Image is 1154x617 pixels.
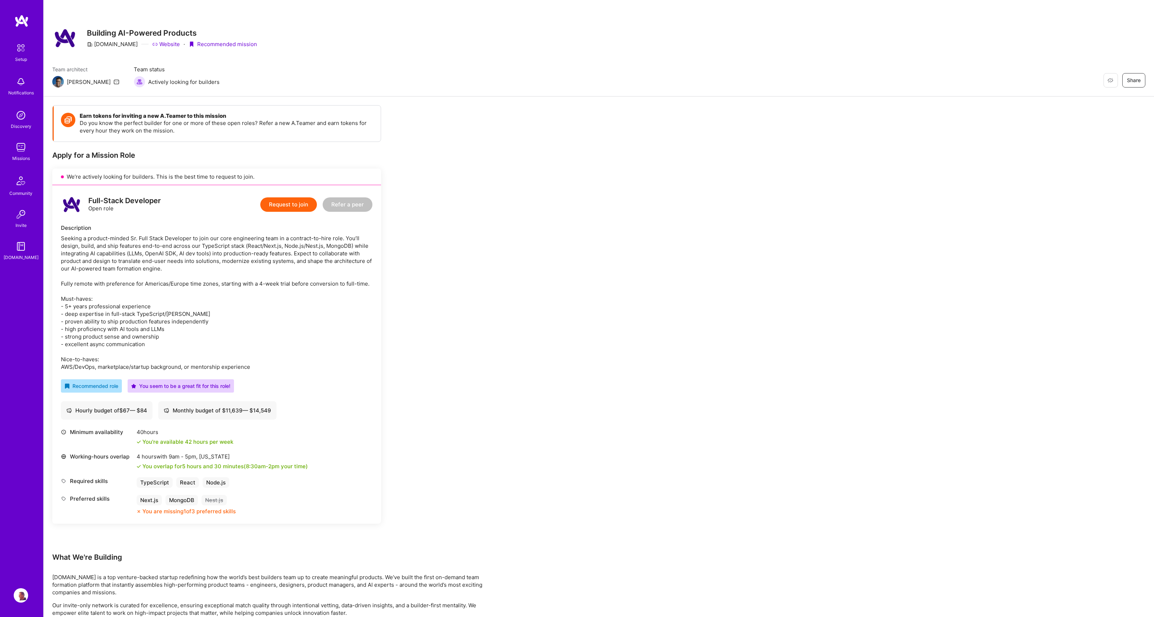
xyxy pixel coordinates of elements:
span: Share [1127,77,1141,84]
div: You are missing 1 of 3 preferred skills [142,508,236,515]
a: User Avatar [12,588,30,603]
div: Required skills [61,477,133,485]
i: icon Check [137,440,141,444]
div: Apply for a Mission Role [52,151,381,160]
div: What We're Building [52,553,485,562]
span: Team status [134,66,220,73]
p: [DOMAIN_NAME] is a top venture-backed startup redefining how the world’s best builders team up to... [52,573,485,596]
div: Open role [88,197,161,212]
p: Our invite-only network is curated for excellence, ensuring exceptional match quality through int... [52,602,485,617]
img: bell [14,75,28,89]
div: Seeking a product-minded Sr. Full Stack Developer to join our core engineering team in a contract... [61,234,372,371]
img: logo [14,14,29,27]
i: icon Cash [66,408,72,413]
i: icon Tag [61,496,66,501]
div: Working-hours overlap [61,453,133,460]
img: discovery [14,108,28,122]
i: icon CompanyGray [87,41,93,47]
div: You overlap for 5 hours and 30 minutes ( your time) [142,462,308,470]
div: Recommended role [65,382,118,390]
i: icon Mail [114,79,119,85]
button: Share [1122,73,1145,88]
div: Hourly budget of $ 67 — $ 84 [66,407,147,414]
i: icon World [61,454,66,459]
img: Company Logo [52,25,78,51]
div: We’re actively looking for builders. This is the best time to request to join. [52,169,381,185]
i: icon Check [137,464,141,469]
div: Invite [16,222,27,229]
img: teamwork [14,140,28,155]
i: icon PurpleStar [131,384,136,389]
div: Preferred skills [61,495,133,502]
i: icon PurpleRibbon [189,41,194,47]
button: Request to join [260,197,317,212]
i: icon RecommendedBadge [65,384,70,389]
div: Description [61,224,372,232]
span: Actively looking for builders [148,78,220,86]
div: Minimum availability [61,428,133,436]
h4: Earn tokens for inviting a new A.Teamer to this mission [80,113,373,119]
span: Team architect [52,66,119,73]
div: Next.js [137,495,162,505]
div: · [184,40,185,48]
h3: Building AI-Powered Products [87,28,257,37]
i: icon CloseOrange [137,509,141,514]
div: [PERSON_NAME] [67,78,111,86]
p: Do you know the perfect builder for one or more of these open roles? Refer a new A.Teamer and ear... [80,119,373,134]
div: Node.js [203,477,229,488]
div: Notifications [8,89,34,97]
div: Setup [15,55,27,63]
div: TypeScript [137,477,173,488]
div: Full-Stack Developer [88,197,161,205]
div: You're available 42 hours per week [137,438,233,446]
i: icon Cash [164,408,169,413]
div: 40 hours [137,428,233,436]
div: [DOMAIN_NAME] [4,254,39,261]
div: You seem to be a great fit for this role! [131,382,230,390]
span: 9am - 5pm , [167,453,199,460]
img: Community [12,172,30,189]
img: Invite [14,207,28,222]
i: icon EyeClosed [1107,77,1113,83]
button: Refer a peer [323,197,372,212]
img: logo [61,194,83,215]
div: Recommended mission [189,40,257,48]
img: Actively looking for builders [134,76,145,88]
div: Monthly budget of $ 11,639 — $ 14,549 [164,407,271,414]
img: Token icon [61,113,75,127]
i: icon Tag [61,478,66,484]
div: MongoDB [165,495,198,505]
div: 4 hours with [US_STATE] [137,453,308,460]
div: Nest.js [202,495,227,505]
div: Community [9,189,32,197]
img: guide book [14,239,28,254]
div: React [176,477,199,488]
div: Discovery [11,122,31,130]
a: Website [152,40,180,48]
img: User Avatar [14,588,28,603]
img: setup [13,40,28,55]
i: icon Clock [61,429,66,435]
span: 8:30am - 2pm [246,463,279,470]
div: [DOMAIN_NAME] [87,40,138,48]
img: Team Architect [52,76,64,88]
div: Missions [12,155,30,162]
